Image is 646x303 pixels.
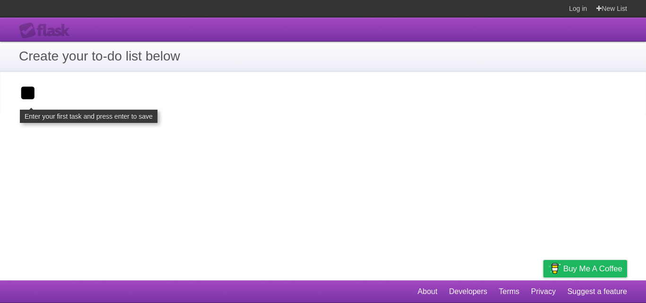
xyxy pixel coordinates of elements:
[499,283,520,301] a: Terms
[548,260,561,277] img: Buy me a coffee
[19,22,76,39] div: Flask
[531,283,556,301] a: Privacy
[567,283,627,301] a: Suggest a feature
[449,283,487,301] a: Developers
[543,260,627,277] a: Buy me a coffee
[563,260,622,277] span: Buy me a coffee
[418,283,437,301] a: About
[19,46,627,66] h1: Create your to-do list below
